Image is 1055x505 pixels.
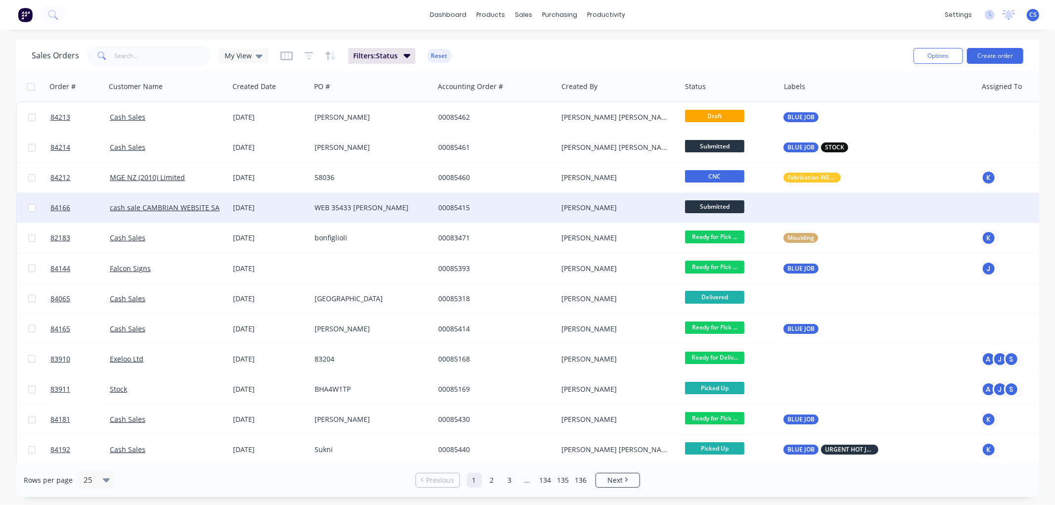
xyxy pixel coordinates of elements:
[438,264,548,274] div: 00085393
[50,324,70,334] span: 84165
[783,445,878,455] button: BLUE JOBURGENT HOT JOB!!!!
[438,294,548,304] div: 00085318
[982,82,1022,92] div: Assigned To
[783,233,818,243] button: Moulding
[561,445,671,455] div: [PERSON_NAME] [PERSON_NAME]
[538,473,553,488] a: Page 134
[314,82,330,92] div: PO #
[348,48,415,64] button: Filters:Status
[109,82,163,92] div: Customer Name
[787,264,815,274] span: BLUE JOB
[685,352,744,364] span: Ready for Deliv...
[233,233,307,243] div: [DATE]
[685,200,744,213] span: Submitted
[783,414,819,424] button: BLUE JOB
[50,354,70,364] span: 83910
[233,112,307,122] div: [DATE]
[1004,382,1019,397] div: S
[783,142,848,152] button: BLUE JOBSTOCK
[561,112,671,122] div: [PERSON_NAME] [PERSON_NAME]
[783,112,819,122] button: BLUE JOB
[50,344,110,374] a: 83910
[110,142,145,152] a: Cash Sales
[50,163,110,192] a: 84212
[787,173,837,183] span: Fabrication WELD
[50,384,70,394] span: 83911
[438,173,548,183] div: 00085460
[561,354,671,364] div: [PERSON_NAME]
[596,475,640,485] a: Next page
[561,414,671,424] div: [PERSON_NAME]
[993,382,1008,397] div: J
[520,473,535,488] a: Jump forward
[685,442,744,455] span: Picked Up
[110,203,231,212] a: cash sale CAMBRIAN WEBSITE SALES
[561,233,671,243] div: [PERSON_NAME]
[233,264,307,274] div: [DATE]
[50,435,110,464] a: 84192
[315,354,424,364] div: 83204
[783,173,841,183] button: Fabrication WELD
[574,473,589,488] a: Page 136
[110,112,145,122] a: Cash Sales
[233,384,307,394] div: [DATE]
[353,51,398,61] span: Filters: Status
[233,324,307,334] div: [DATE]
[438,414,548,424] div: 00085430
[110,384,127,394] a: Stock
[50,133,110,162] a: 84214
[981,170,996,185] div: K
[561,173,671,183] div: [PERSON_NAME]
[50,414,70,424] span: 84181
[416,475,459,485] a: Previous page
[685,261,744,273] span: Ready for Pick ...
[561,264,671,274] div: [PERSON_NAME]
[315,233,424,243] div: bonfiglioli
[981,412,996,427] div: K
[787,445,815,455] span: BLUE JOB
[438,445,548,455] div: 00085440
[233,445,307,455] div: [DATE]
[50,112,70,122] span: 84213
[685,230,744,243] span: Ready for Pick ...
[787,233,814,243] span: Moulding
[685,321,744,334] span: Ready for Pick ...
[110,354,143,364] a: Exeloo Ltd
[561,82,597,92] div: Created By
[940,7,977,22] div: settings
[914,48,963,64] button: Options
[110,324,145,333] a: Cash Sales
[993,352,1008,367] div: J
[110,264,151,273] a: Falcon Signs
[503,473,517,488] a: Page 3
[50,284,110,314] a: 84065
[485,473,500,488] a: Page 2
[825,445,874,455] span: URGENT HOT JOB!!!!
[685,140,744,152] span: Submitted
[315,203,424,213] div: WEB 35433 [PERSON_NAME]
[438,324,548,334] div: 00085414
[784,82,805,92] div: Labels
[981,261,996,276] button: J
[981,230,996,245] div: K
[233,414,307,424] div: [DATE]
[967,48,1023,64] button: Create order
[438,384,548,394] div: 00085169
[50,193,110,223] a: 84166
[225,50,252,61] span: My View
[685,291,744,303] span: Delivered
[787,414,815,424] span: BLUE JOB
[315,142,424,152] div: [PERSON_NAME]
[49,82,76,92] div: Order #
[467,473,482,488] a: Page 1 is your current page
[438,203,548,213] div: 00085415
[438,82,503,92] div: Accounting Order #
[315,173,424,183] div: 58036
[685,170,744,183] span: CNC
[981,442,996,457] div: K
[50,294,70,304] span: 84065
[110,445,145,454] a: Cash Sales
[110,173,185,182] a: MGE NZ (2010) Limited
[412,473,644,488] ul: Pagination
